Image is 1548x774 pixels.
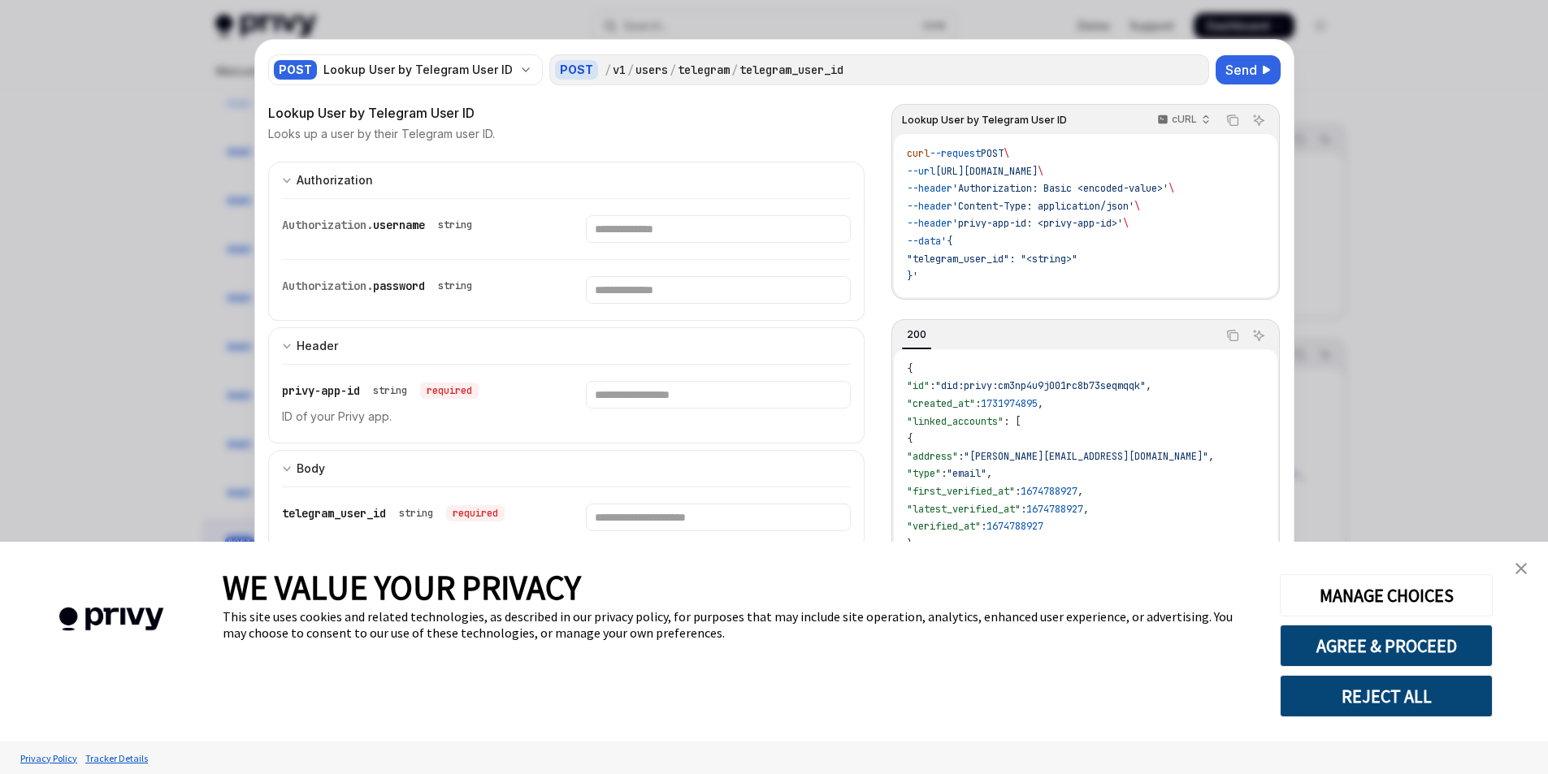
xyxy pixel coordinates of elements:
span: : [ [1004,415,1021,428]
span: "[PERSON_NAME][EMAIL_ADDRESS][DOMAIN_NAME]" [964,450,1208,463]
div: Header [297,336,338,356]
div: Lookup User by Telegram User ID [323,62,513,78]
a: Tracker Details [81,744,152,772]
div: This site uses cookies and related technologies, as described in our privacy policy, for purposes... [223,608,1255,641]
span: privy-app-id [282,383,360,398]
div: users [635,62,668,78]
p: cURL [1172,113,1197,126]
span: : [958,450,964,463]
span: "id" [907,379,930,392]
span: \ [1004,147,1009,160]
span: , [1078,485,1083,498]
button: POSTLookup User by Telegram User ID [268,53,543,87]
span: curl [907,147,930,160]
button: Send [1216,55,1281,84]
span: WE VALUE YOUR PRIVACY [223,566,581,608]
div: 200 [902,325,931,344]
span: , [1146,379,1151,392]
span: "telegram_user_id": "<string>" [907,253,1078,266]
a: close banner [1505,552,1537,585]
span: --header [907,200,952,213]
span: Send [1225,60,1257,80]
img: company logo [24,584,198,655]
button: MANAGE CHOICES [1280,574,1493,616]
span: "first_verified_at" [907,485,1015,498]
span: : [1015,485,1021,498]
span: { [907,432,913,445]
div: required [446,505,505,521]
button: Copy the contents from the code block [1222,325,1243,346]
a: Privacy Policy [16,744,81,772]
span: "email" [947,467,986,480]
span: : [1021,503,1026,516]
span: , [1208,450,1214,463]
span: \ [1134,200,1140,213]
div: / [731,62,738,78]
div: Body [297,459,325,478]
span: 'privy-app-id: <privy-app-id>' [952,217,1123,230]
span: }' [907,270,918,283]
div: telegram_user_id [282,504,505,523]
span: \ [1169,182,1174,195]
div: Lookup User by Telegram User ID [268,103,865,123]
span: "latest_verified_at" [907,503,1021,516]
input: Enter password [586,276,851,304]
span: "linked_accounts" [907,415,1004,428]
span: 'Authorization: Basic <encoded-value>' [952,182,1169,195]
input: Enter username [586,215,851,243]
span: 1674788927 [1021,485,1078,498]
span: : [981,520,986,533]
span: 1674788927 [986,520,1043,533]
span: 1731974895 [981,397,1038,410]
span: \ [1038,165,1043,178]
span: --request [930,147,981,160]
div: POST [274,60,317,80]
span: , [1038,397,1043,410]
div: v1 [613,62,626,78]
button: cURL [1148,106,1217,134]
span: , [1083,503,1089,516]
p: Looks up a user by their Telegram user ID. [268,126,495,142]
span: "created_at" [907,397,975,410]
div: telegram [678,62,730,78]
div: privy-app-id [282,381,479,400]
span: : [941,467,947,480]
span: [URL][DOMAIN_NAME] [935,165,1038,178]
span: Authorization. [282,279,373,293]
div: / [605,62,611,78]
div: / [627,62,634,78]
button: Expand input section [268,327,865,364]
span: 1674788927 [1026,503,1083,516]
button: Ask AI [1248,325,1269,346]
span: --header [907,182,952,195]
span: Lookup User by Telegram User ID [902,114,1067,127]
span: Authorization. [282,218,373,232]
input: Enter privy-app-id [586,381,851,409]
span: : [930,379,935,392]
p: ID of your Privy app. [282,407,547,426]
div: Authorization.username [282,215,479,235]
span: }, [907,538,918,551]
div: required [420,383,479,399]
button: REJECT ALL [1280,675,1493,717]
span: 'Content-Type: application/json' [952,200,1134,213]
img: close banner [1515,563,1527,574]
span: "address" [907,450,958,463]
span: , [986,467,992,480]
span: --header [907,217,952,230]
button: Expand input section [268,450,865,486]
div: Authorization.password [282,276,479,296]
span: --data [907,235,941,248]
div: / [670,62,676,78]
span: password [373,279,425,293]
span: : [975,397,981,410]
button: Expand input section [268,162,865,198]
span: POST [981,147,1004,160]
button: Ask AI [1248,110,1269,131]
span: "type" [907,467,941,480]
button: AGREE & PROCEED [1280,625,1493,667]
input: Enter telegram_user_id [586,504,851,531]
span: { [907,362,913,375]
div: Authorization [297,171,373,190]
span: "did:privy:cm3np4u9j001rc8b73seqmqqk" [935,379,1146,392]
